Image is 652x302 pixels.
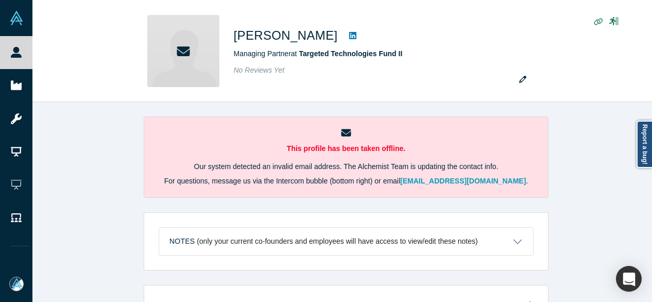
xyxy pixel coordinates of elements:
[299,49,402,58] a: Targeted Technologies Fund II
[159,161,534,172] p: Our system detected an invalid email address. The Alchemist Team is updating the contact info.
[234,66,285,74] span: No Reviews Yet
[400,177,526,185] a: [EMAIL_ADDRESS][DOMAIN_NAME]
[9,11,24,25] img: Alchemist Vault Logo
[234,26,338,45] h1: [PERSON_NAME]
[169,236,195,247] h3: Notes
[159,176,534,187] p: For questions, message us via the Intercom bubble (bottom right) or email .
[234,49,403,58] span: Managing Partner at
[637,121,652,168] a: Report a bug!
[159,143,534,154] p: This profile has been taken offline.
[197,237,478,246] p: (only your current co-founders and employees will have access to view/edit these notes)
[159,228,533,255] button: Notes (only your current co-founders and employees will have access to view/edit these notes)
[9,277,24,291] img: Mia Scott's Account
